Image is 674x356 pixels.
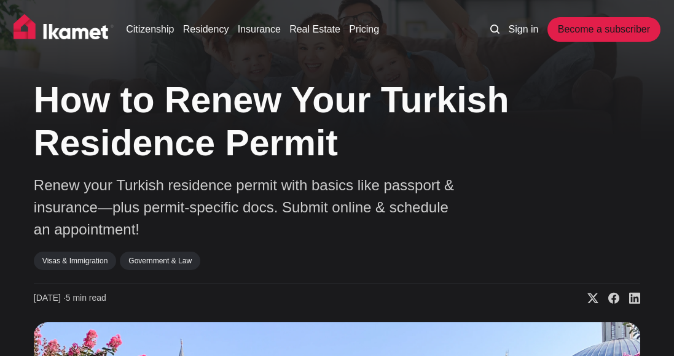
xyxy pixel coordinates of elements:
time: 5 min read [34,292,106,304]
a: Share on Linkedin [619,292,640,304]
a: Insurance [238,22,281,37]
span: [DATE] ∙ [34,293,66,303]
a: Residency [183,22,229,37]
img: Ikamet home [14,14,114,45]
p: Renew your Turkish residence permit with basics like passport & insurance—plus permit-specific do... [34,174,464,241]
a: Become a subscriber [547,17,660,42]
a: Visas & Immigration [34,252,116,270]
a: Share on Facebook [598,292,619,304]
a: Real Estate [289,22,340,37]
a: Citizenship [126,22,174,37]
a: Sign in [509,22,539,37]
a: Share on X [578,292,598,304]
h1: How to Renew Your Turkish Residence Permit [34,79,525,166]
a: Pricing [349,22,379,37]
a: Government & Law [120,252,200,270]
